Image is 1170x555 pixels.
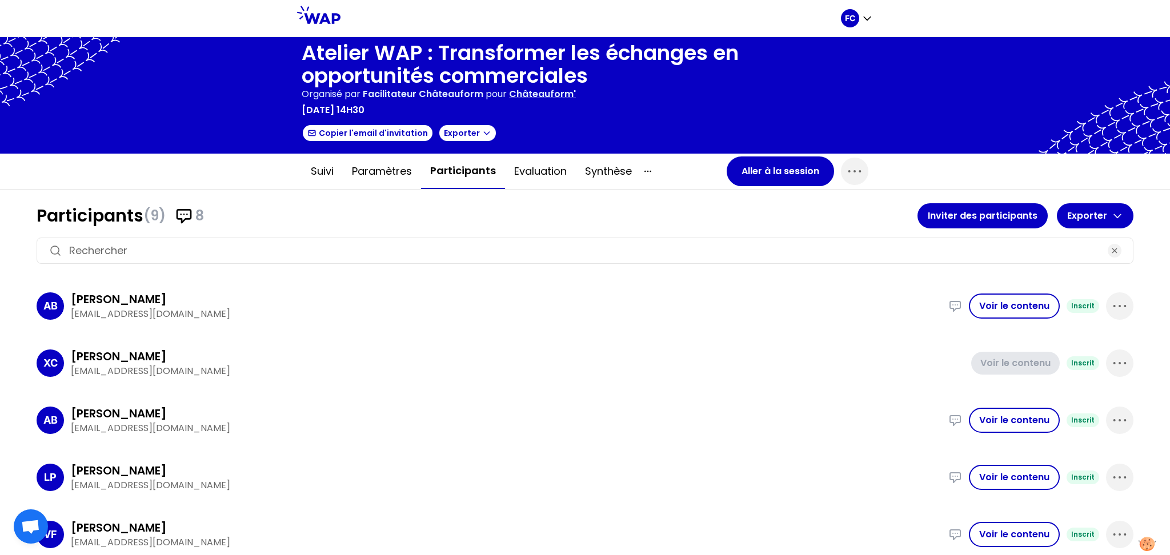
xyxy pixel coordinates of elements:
div: Inscrit [1067,299,1099,313]
h1: Participants [37,206,917,226]
h3: [PERSON_NAME] [71,462,167,478]
div: Inscrit [1067,470,1099,484]
h3: [PERSON_NAME] [71,348,167,364]
p: Châteauform' [509,87,576,101]
h3: [PERSON_NAME] [71,405,167,421]
p: FC [845,13,855,24]
p: AB [43,298,58,314]
div: Ouvrir le chat [14,509,48,544]
button: Paramètres [343,154,421,188]
p: pour [486,87,507,101]
h3: [PERSON_NAME] [71,291,167,307]
div: Inscrit [1067,413,1099,427]
p: VF [43,526,57,542]
button: Evaluation [505,154,576,188]
span: Facilitateur Châteauform [363,87,483,100]
button: FC [841,9,873,27]
button: Aller à la session [727,156,834,186]
p: [EMAIL_ADDRESS][DOMAIN_NAME] [71,536,941,549]
p: [EMAIL_ADDRESS][DOMAIN_NAME] [71,478,941,492]
button: Synthèse [576,154,641,188]
input: Rechercher [69,243,1101,259]
button: Voir le contenu [969,293,1060,319]
button: Inviter des participants [917,203,1048,228]
p: [EMAIL_ADDRESS][DOMAIN_NAME] [71,421,941,435]
p: [DATE] 14h30 [302,103,364,117]
p: Organisé par [302,87,360,101]
span: (9) [143,207,166,225]
span: 8 [195,207,204,225]
h3: [PERSON_NAME] [71,520,167,536]
h1: Atelier WAP : Transformer les échanges en opportunités commerciales [302,42,868,87]
button: Suivi [302,154,343,188]
div: Inscrit [1067,528,1099,541]
button: Exporter [1057,203,1133,228]
p: AB [43,412,58,428]
button: Exporter [438,124,497,142]
button: Voir le contenu [969,522,1060,547]
button: Voir le contenu [969,465,1060,490]
button: Copier l'email d'invitation [302,124,434,142]
p: XC [43,355,58,371]
p: [EMAIL_ADDRESS][DOMAIN_NAME] [71,307,941,321]
button: Participants [421,154,505,189]
div: Inscrit [1067,356,1099,370]
p: [EMAIL_ADDRESS][DOMAIN_NAME] [71,364,964,378]
button: Voir le contenu [969,408,1060,433]
p: LP [44,469,57,485]
button: Voir le contenu [971,352,1060,375]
